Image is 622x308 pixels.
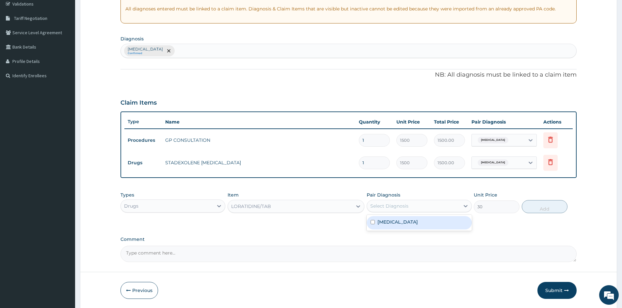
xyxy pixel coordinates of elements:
div: Chat with us now [34,37,110,45]
th: Pair Diagnosis [468,115,540,128]
span: remove selection option [166,48,172,54]
p: All diagnoses entered must be linked to a claim item. Diagnosis & Claim Items that are visible bu... [125,6,572,12]
h3: Claim Items [120,99,157,107]
img: d_794563401_company_1708531726252_794563401 [12,33,26,49]
label: Types [120,192,134,198]
td: GP CONSULTATION [162,134,356,147]
label: Unit Price [474,192,497,198]
button: Previous [120,282,158,299]
label: [MEDICAL_DATA] [377,219,418,225]
th: Quantity [356,115,393,128]
th: Type [124,116,162,128]
div: LORATIDINE/TAB [231,203,271,210]
small: Confirmed [128,52,163,55]
textarea: Type your message and hit 'Enter' [3,178,124,201]
th: Name [162,115,356,128]
div: Select Diagnosis [370,203,408,209]
th: Unit Price [393,115,431,128]
span: [MEDICAL_DATA] [478,159,508,166]
span: [MEDICAL_DATA] [478,137,508,143]
div: Drugs [124,203,138,209]
span: We're online! [38,82,90,148]
label: Diagnosis [120,36,144,42]
td: Procedures [124,134,162,146]
p: [MEDICAL_DATA] [128,47,163,52]
div: Minimize live chat window [107,3,123,19]
th: Actions [540,115,573,128]
td: STADEXOLENE [MEDICAL_DATA] [162,156,356,169]
label: Comment [120,237,577,242]
p: NB: All diagnosis must be linked to a claim item [120,71,577,79]
label: Pair Diagnosis [367,192,400,198]
label: Item [228,192,239,198]
span: Tariff Negotiation [14,15,47,21]
button: Add [522,200,567,213]
td: Drugs [124,157,162,169]
th: Total Price [431,115,468,128]
button: Submit [537,282,577,299]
